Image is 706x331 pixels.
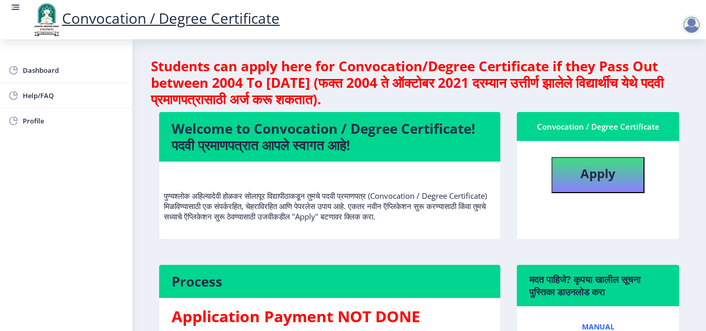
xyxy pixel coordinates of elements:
[164,170,496,222] p: पुण्यश्लोक अहिल्यादेवी होळकर सोलापूर विद्यापीठाकडून तुमचे पदवी प्रमाणपत्र (Convocation / Degree C...
[529,120,667,133] div: Convocation / Degree Certificate
[172,273,488,290] h4: Process
[529,273,667,298] h6: मदत पाहिजे? कृपया खालील सूचना पुस्तिका डाउनलोड करा
[580,165,616,182] b: Apply
[31,8,280,28] a: Convocation / Degree Certificate
[31,2,62,37] img: logo
[172,306,488,327] h3: Application Payment NOT DONE
[172,120,488,153] h4: Welcome to Convocation / Degree Certificate! पदवी प्रमाणपत्रात आपले स्वागत आहे!
[151,58,687,107] h4: Students can apply here for Convocation/Degree Certificate if they Pass Out between 2004 To [DATE...
[582,323,615,331] span: Manual
[23,89,124,102] span: Help/FAQ
[23,115,124,127] span: Profile
[23,64,124,76] span: Dashboard
[551,157,644,193] button: Apply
